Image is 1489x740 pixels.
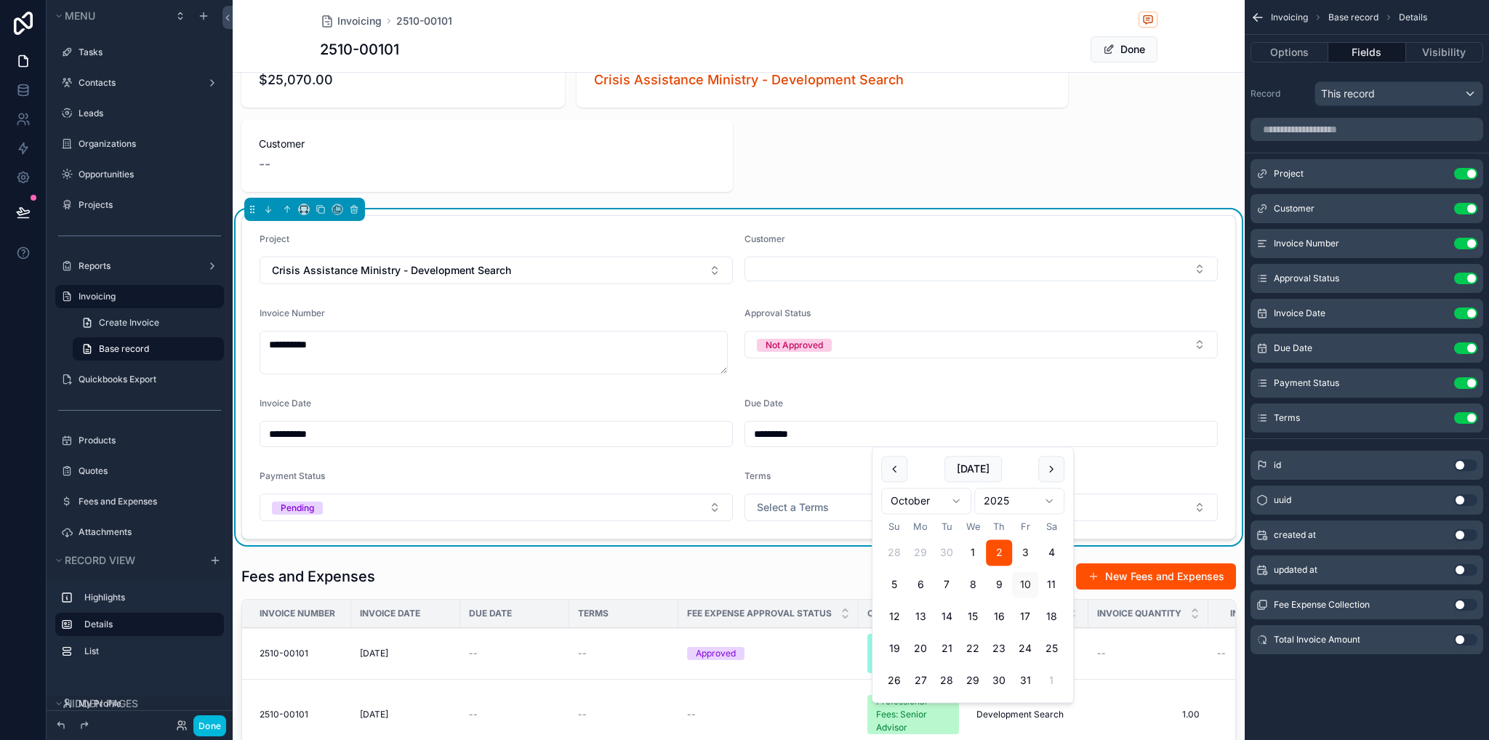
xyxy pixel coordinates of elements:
[757,500,829,515] span: Select a Terms
[260,233,289,244] span: Project
[337,14,382,28] span: Invoicing
[79,496,215,507] label: Fees and Expenses
[744,494,1218,521] button: Select Button
[986,636,1012,662] button: Thursday, October 23rd, 2025
[744,470,771,481] span: Terms
[1038,668,1064,694] button: Saturday, November 1st, 2025
[867,608,916,619] span: Category
[907,668,934,694] button: Monday, October 27th, 2025
[1038,540,1064,566] button: Saturday, October 4th, 2025
[1328,12,1378,23] span: Base record
[960,572,986,598] button: Wednesday, October 8th, 2025
[79,199,215,211] label: Projects
[907,636,934,662] button: Monday, October 20th, 2025
[193,715,226,736] button: Done
[1315,81,1483,106] button: This record
[360,608,420,619] span: Invoice Date
[1038,636,1064,662] button: Saturday, October 25th, 2025
[320,39,399,60] h1: 2510-00101
[1012,636,1038,662] button: Friday, October 24th, 2025
[79,291,215,302] a: Invoicing
[934,520,960,534] th: Tuesday
[260,494,733,521] button: Select Button
[1274,412,1300,424] span: Terms
[79,374,215,385] label: Quickbooks Export
[47,579,233,677] div: scrollable content
[907,540,934,566] button: Monday, September 29th, 2025
[1406,42,1483,63] button: Visibility
[687,608,832,619] span: Fee Expense Approval Status
[934,572,960,598] button: Tuesday, October 7th, 2025
[52,6,166,26] button: Menu
[1399,12,1427,23] span: Details
[260,307,325,318] span: Invoice Number
[881,604,907,630] button: Sunday, October 12th, 2025
[65,9,95,22] span: Menu
[881,636,907,662] button: Sunday, October 19th, 2025
[1251,42,1328,63] button: Options
[986,604,1012,630] button: Thursday, October 16th, 2025
[986,572,1012,598] button: Thursday, October 9th, 2025
[52,550,201,571] button: Record view
[1230,608,1291,619] span: Invoice Rate
[79,47,215,58] label: Tasks
[1097,608,1181,619] span: Invoice Quantity
[1274,342,1312,354] span: Due Date
[79,435,215,446] label: Products
[1012,668,1038,694] button: Friday, October 31st, 2025
[260,257,733,284] button: Select Button
[469,608,512,619] span: Due Date
[907,604,934,630] button: Monday, October 13th, 2025
[1274,273,1339,284] span: Approval Status
[79,138,215,150] a: Organizations
[1274,203,1315,214] span: Customer
[1274,168,1304,180] span: Project
[744,257,1218,281] button: Select Button
[907,572,934,598] button: Monday, October 6th, 2025
[1274,459,1281,471] span: id
[578,608,609,619] span: Terms
[881,572,907,598] button: Sunday, October 5th, 2025
[79,77,195,89] label: Contacts
[1038,572,1064,598] button: Saturday, October 11th, 2025
[99,317,159,329] span: Create Invoice
[1091,36,1157,63] button: Done
[260,398,311,409] span: Invoice Date
[960,520,986,534] th: Wednesday
[986,668,1012,694] button: Thursday, October 30th, 2025
[79,465,215,477] label: Quotes
[881,540,907,566] button: Sunday, September 28th, 2025
[1274,238,1339,249] span: Invoice Number
[84,646,212,657] label: List
[79,108,215,119] label: Leads
[881,520,1064,693] table: October 2025
[1274,377,1339,389] span: Payment Status
[907,520,934,534] th: Monday
[744,233,785,244] span: Customer
[744,398,783,409] span: Due Date
[986,540,1012,566] button: Thursday, October 2nd, 2025, selected
[944,456,1002,482] button: [DATE]
[73,311,224,334] a: Create Invoice
[79,260,195,272] label: Reports
[1274,634,1360,646] span: Total Invoice Amount
[934,668,960,694] button: Tuesday, October 28th, 2025
[1271,12,1308,23] span: Invoicing
[1251,88,1309,100] label: Record
[744,331,1218,358] button: Select Button
[1274,307,1325,319] span: Invoice Date
[79,169,215,180] a: Opportunities
[65,554,135,566] span: Record view
[1274,494,1291,506] span: uuid
[934,636,960,662] button: Tuesday, October 21st, 2025
[1038,520,1064,534] th: Saturday
[1012,540,1038,566] button: Friday, October 3rd, 2025
[1012,520,1038,534] th: Friday
[396,14,452,28] a: 2510-00101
